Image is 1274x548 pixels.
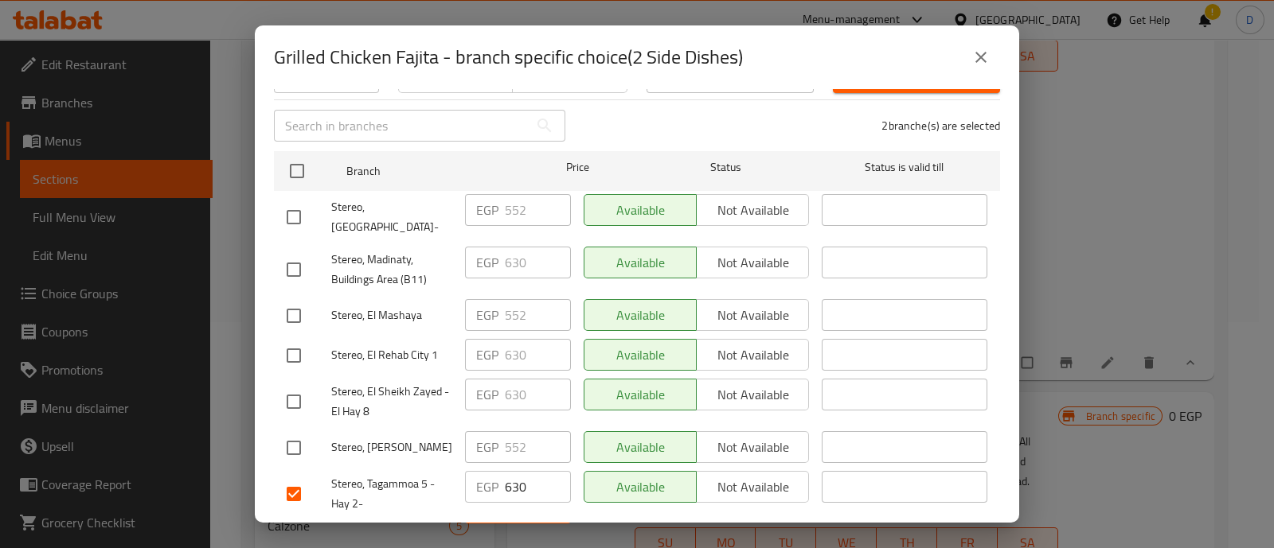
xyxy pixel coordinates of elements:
input: Please enter price [505,431,571,463]
input: Please enter price [505,299,571,331]
span: Branch [346,161,512,181]
p: EGP [476,253,498,272]
span: Status [643,157,809,177]
input: Search in branches [274,110,529,142]
span: Status is valid till [822,157,987,177]
span: Stereo, Tagammoa 5 - Hay 2- [331,474,452,514]
span: Stereo, El Mashaya [331,305,452,325]
input: Please enter price [505,194,571,226]
input: Please enter price [505,339,571,371]
p: EGP [476,477,498,496]
span: Stereo, El Sheikh Zayed - El Hay 8 [331,382,452,422]
h2: Grilled Chicken Fajita - branch specific choice(2 Side Dishes) [274,45,743,70]
span: Stereo, [GEOGRAPHIC_DATA]- [331,197,452,237]
span: Not available [519,66,620,89]
p: EGP [476,305,498,325]
input: Please enter price [505,379,571,410]
input: Please enter price [505,247,571,278]
span: Available [405,66,506,89]
p: EGP [476,345,498,364]
p: 2 branche(s) are selected [881,118,1000,134]
span: Stereo, [PERSON_NAME] [331,437,452,457]
p: EGP [476,437,498,457]
span: Not available [703,476,803,499]
button: Not available [696,471,809,503]
input: Please enter price [505,471,571,503]
span: Price [525,157,631,177]
span: Stereo, Madinaty, Buildings Area (B11) [331,250,452,290]
button: close [962,38,1000,76]
button: Available [584,471,697,503]
span: Stereo, El Rehab City 1 [331,345,452,365]
span: Available [591,476,690,499]
p: EGP [476,385,498,404]
p: EGP [476,200,498,220]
